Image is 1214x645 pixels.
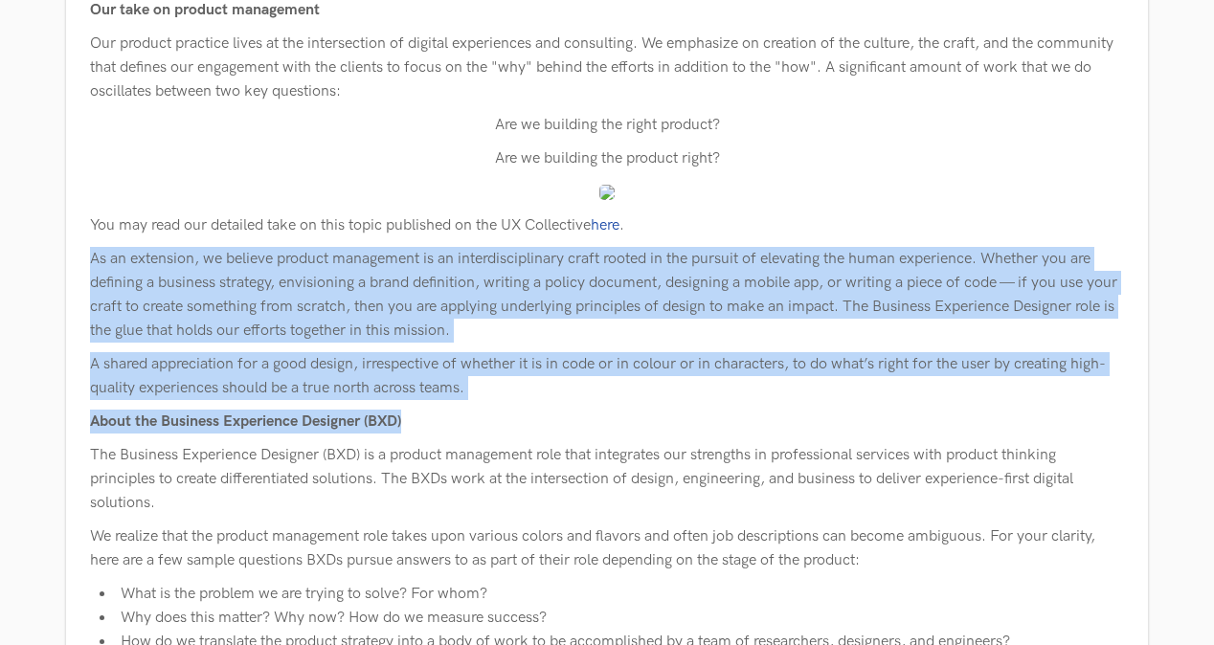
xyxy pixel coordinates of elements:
[90,146,1124,170] p: Are we building the product right?
[90,213,1124,237] p: You may read our detailed take on this topic published on the UX Collective .
[90,352,1124,400] p: A shared appreciation for a good design, irrespective of whether it is in code or in colour or in...
[100,582,1124,606] li: What is the problem we are trying to solve? For whom?
[90,443,1124,515] p: The Business Experience Designer (BXD) is a product management role that integrates our strengths...
[90,412,401,431] b: About the Business Experience Designer (BXD)
[90,113,1124,137] p: Are we building the right product?
[90,247,1124,343] p: As an extension, we believe product management is an interdisciplinary craft rooted in the pursui...
[90,1,320,19] b: Our take on product management
[90,524,1124,572] p: We realize that the product management role takes upon various colors and flavors and often job d...
[591,216,619,234] a: here
[100,606,1124,630] li: Why does this matter? Why now? How do we measure success?
[90,32,1124,103] p: Our product practice lives at the intersection of digital experiences and consulting. We emphasiz...
[599,185,615,200] img: b730f368-f968-4f38-ad1d-c814c3b72233.png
